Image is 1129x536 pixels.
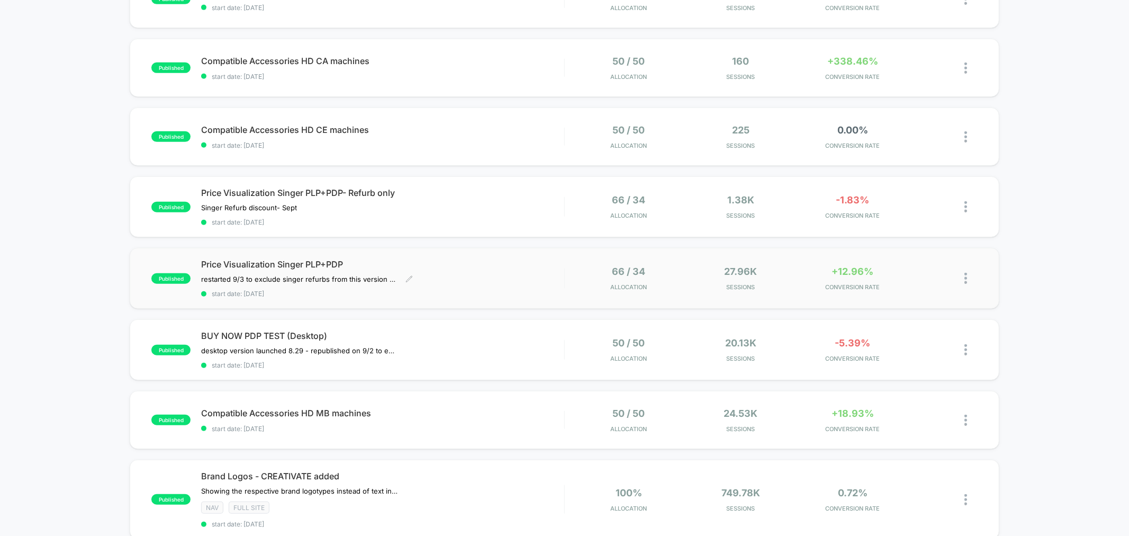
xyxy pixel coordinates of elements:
[612,194,646,206] span: 66 / 34
[616,487,642,498] span: 100%
[201,218,564,226] span: start date: [DATE]
[201,56,564,66] span: Compatible Accessories HD CA machines
[201,425,564,433] span: start date: [DATE]
[964,201,967,212] img: close
[799,142,906,149] span: CONVERSION RATE
[733,56,749,67] span: 160
[201,73,564,81] span: start date: [DATE]
[964,344,967,355] img: close
[836,194,870,206] span: -1.83%
[688,73,794,81] span: Sessions
[724,408,758,419] span: 24.53k
[688,505,794,512] span: Sessions
[964,273,967,284] img: close
[799,73,906,81] span: CONVERSION RATE
[201,187,564,198] span: Price Visualization Singer PLP+PDP- Refurb only
[201,259,564,270] span: Price Visualization Singer PLP+PDP
[151,273,191,284] span: published
[613,408,645,419] span: 50 / 50
[727,194,754,206] span: 1.38k
[611,212,647,219] span: Allocation
[799,355,906,362] span: CONVERSION RATE
[688,4,794,12] span: Sessions
[964,415,967,426] img: close
[201,4,564,12] span: start date: [DATE]
[611,283,647,291] span: Allocation
[799,212,906,219] span: CONVERSION RATE
[201,471,564,481] span: Brand Logos - CREATIVATE added
[151,131,191,142] span: published
[964,494,967,505] img: close
[827,56,878,67] span: +338.46%
[835,337,871,349] span: -5.39%
[201,487,398,495] span: Showing the respective brand logotypes instead of text in tabs
[201,275,398,283] span: restarted 9/3 to exclude singer refurbs from this version of the test
[721,487,760,498] span: 749.78k
[151,494,191,505] span: published
[151,202,191,212] span: published
[613,56,645,67] span: 50 / 50
[688,212,794,219] span: Sessions
[688,283,794,291] span: Sessions
[201,346,398,355] span: desktop version launched 8.29﻿ - republished on 9/2 to ensure OOS products dont show the buy now ...
[611,355,647,362] span: Allocation
[725,337,756,349] span: 20.13k
[688,142,794,149] span: Sessions
[201,290,564,298] span: start date: [DATE]
[151,415,191,425] span: published
[201,502,223,514] span: NAV
[201,408,564,418] span: Compatible Accessories HD MB machines
[832,408,874,419] span: +18.93%
[688,425,794,433] span: Sessions
[837,124,868,136] span: 0.00%
[725,266,757,277] span: 27.96k
[611,4,647,12] span: Allocation
[799,4,906,12] span: CONVERSION RATE
[151,62,191,73] span: published
[964,62,967,74] img: close
[611,425,647,433] span: Allocation
[732,124,749,136] span: 225
[838,487,868,498] span: 0.72%
[688,355,794,362] span: Sessions
[799,283,906,291] span: CONVERSION RATE
[151,345,191,355] span: published
[201,361,564,369] span: start date: [DATE]
[799,425,906,433] span: CONVERSION RATE
[201,124,564,135] span: Compatible Accessories HD CE machines
[201,330,564,341] span: BUY NOW PDP TEST (Desktop)
[201,203,297,212] span: Singer Refurb discount- Sept
[964,131,967,142] img: close
[612,266,646,277] span: 66 / 34
[832,266,874,277] span: +12.96%
[611,142,647,149] span: Allocation
[613,337,645,349] span: 50 / 50
[611,505,647,512] span: Allocation
[799,505,906,512] span: CONVERSION RATE
[229,502,269,514] span: Full site
[201,141,564,149] span: start date: [DATE]
[611,73,647,81] span: Allocation
[201,520,564,528] span: start date: [DATE]
[613,124,645,136] span: 50 / 50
